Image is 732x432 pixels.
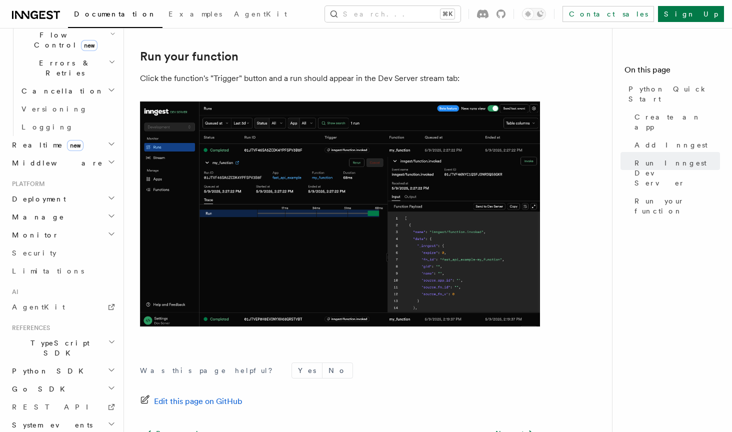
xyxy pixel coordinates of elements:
a: Create an app [630,108,720,136]
span: Deployment [8,194,66,204]
span: Monitor [8,230,59,240]
span: Go SDK [8,384,71,394]
a: Run Inngest Dev Server [630,154,720,192]
a: Limitations [8,262,117,280]
span: Middleware [8,158,103,168]
a: Contact sales [562,6,654,22]
span: Versioning [21,105,87,113]
button: Go SDK [8,380,117,398]
span: Python Quick Start [628,84,720,104]
span: Logging [21,123,73,131]
a: AgentKit [8,298,117,316]
span: AgentKit [12,303,65,311]
a: Examples [162,3,228,27]
span: AI [8,288,18,296]
span: Python SDK [8,366,89,376]
span: Realtime [8,140,83,150]
button: TypeScript SDK [8,334,117,362]
button: Deployment [8,190,117,208]
span: Add Inngest [634,140,707,150]
a: Python Quick Start [624,80,720,108]
a: Logging [17,118,117,136]
button: Flow Controlnew [17,26,117,54]
a: Edit this page on GitHub [140,394,242,408]
span: Limitations [12,267,84,275]
span: Documentation [74,10,156,18]
span: Run your function [634,196,720,216]
button: Search...⌘K [325,6,460,22]
button: Manage [8,208,117,226]
span: Create an app [634,112,720,132]
kbd: ⌘K [440,9,454,19]
span: REST API [12,403,97,411]
span: AgentKit [234,10,287,18]
button: Errors & Retries [17,54,117,82]
span: Security [12,249,56,257]
p: Click the function's "Trigger" button and a run should appear in the Dev Server stream tab: [140,71,540,85]
span: Run Inngest Dev Server [634,158,720,188]
button: Monitor [8,226,117,244]
p: Was this page helpful? [140,365,279,375]
span: Manage [8,212,64,222]
a: Run your function [630,192,720,220]
span: new [67,140,83,151]
button: Middleware [8,154,117,172]
a: Security [8,244,117,262]
button: Realtimenew [8,136,117,154]
a: Add Inngest [630,136,720,154]
span: Cancellation [17,86,104,96]
button: Toggle dark mode [522,8,546,20]
span: References [8,324,50,332]
span: Examples [168,10,222,18]
button: Cancellation [17,82,117,100]
span: System events [8,420,92,430]
a: REST API [8,398,117,416]
h4: On this page [624,64,720,80]
a: Versioning [17,100,117,118]
span: new [81,40,97,51]
button: Yes [292,363,322,378]
a: Documentation [68,3,162,28]
span: Platform [8,180,45,188]
button: Python SDK [8,362,117,380]
span: Flow Control [17,30,110,50]
a: Run your function [140,49,238,63]
span: Errors & Retries [17,58,108,78]
a: AgentKit [228,3,293,27]
span: TypeScript SDK [8,338,108,358]
img: quick-start-run.png [140,101,540,326]
button: No [322,363,352,378]
span: Edit this page on GitHub [154,394,242,408]
a: Sign Up [658,6,724,22]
